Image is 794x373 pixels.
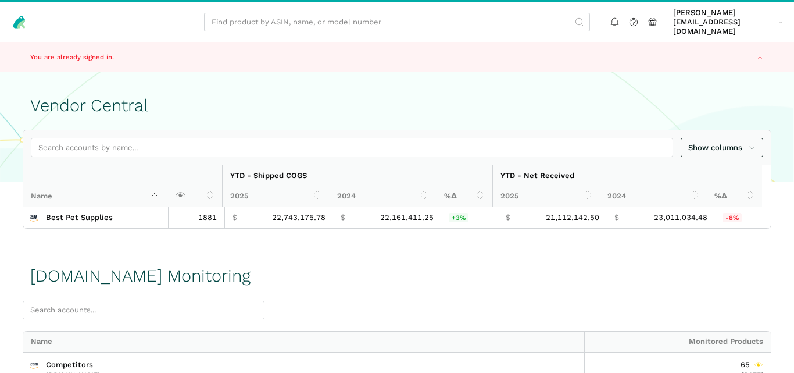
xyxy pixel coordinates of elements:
td: -8.25% [715,207,771,228]
h1: [DOMAIN_NAME] Monitoring [30,267,251,286]
th: 2025: activate to sort column ascending [222,186,330,207]
a: Show columns [681,138,763,157]
span: $ [233,213,237,222]
span: 23,011,034.48 [654,213,707,222]
input: Find product by ASIN, name, or model number [204,13,590,32]
span: $ [506,213,510,222]
th: %Δ: activate to sort column ascending [437,186,492,207]
a: Best Pet Supplies [46,213,113,222]
span: [PERSON_NAME][EMAIL_ADDRESS][DOMAIN_NAME] [673,8,775,37]
td: 2.63% [441,207,498,228]
a: Competitors [46,360,93,370]
h1: Vendor Central [30,96,764,115]
span: +3% [449,213,468,222]
th: 2025: activate to sort column ascending [492,186,600,207]
th: 2024: activate to sort column ascending [600,186,707,207]
th: 2024: activate to sort column ascending [330,186,437,207]
th: : activate to sort column ascending [167,165,222,207]
span: 22,161,411.25 [380,213,434,222]
button: Close [753,50,767,63]
span: $ [341,213,345,222]
span: 22,743,175.78 [272,213,326,222]
th: %Δ: activate to sort column ascending [707,186,762,207]
span: $ [614,213,619,222]
strong: YTD - Shipped COGS [230,171,307,180]
p: You are already signed in. [30,52,295,62]
th: Name : activate to sort column descending [23,165,167,207]
div: 65 [741,360,763,370]
span: Show columns [688,142,756,154]
span: 21,112,142.50 [546,213,599,222]
span: -8% [723,213,742,222]
td: 1881 [169,207,224,228]
a: [PERSON_NAME][EMAIL_ADDRESS][DOMAIN_NAME] [670,6,787,38]
strong: YTD - Net Received [500,171,574,180]
input: Search accounts by name... [31,138,673,157]
div: Monitored Products [584,332,771,353]
div: Name [23,332,584,353]
input: Search accounts... [23,301,264,320]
